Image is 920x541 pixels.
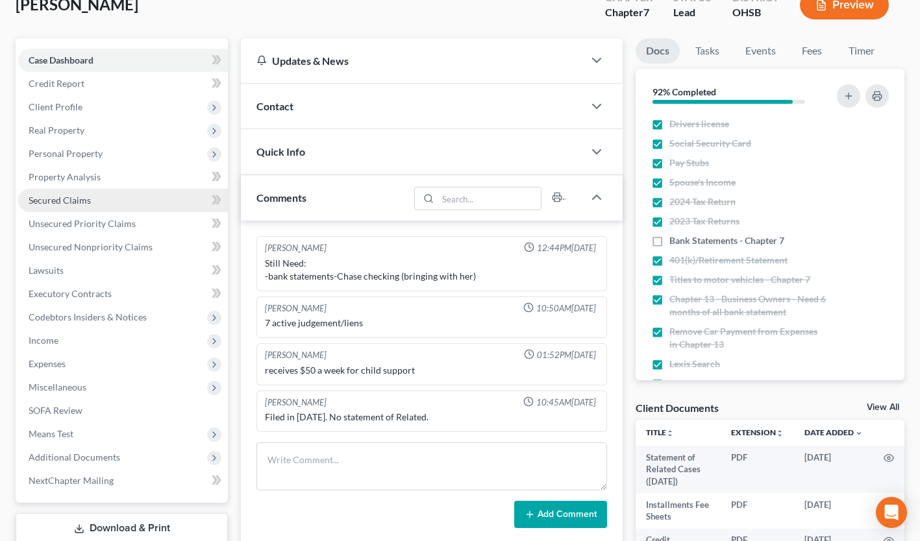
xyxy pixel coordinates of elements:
[685,38,730,64] a: Tasks
[18,49,228,72] a: Case Dashboard
[791,38,833,64] a: Fees
[29,54,93,66] span: Case Dashboard
[669,234,784,247] span: Bank Statements - Chapter 7
[265,302,327,315] div: [PERSON_NAME]
[867,403,899,412] a: View All
[29,148,103,159] span: Personal Property
[256,145,305,158] span: Quick Info
[18,72,228,95] a: Credit Report
[732,5,779,20] div: OHSB
[669,377,795,390] span: Recorded mortgages and deeds
[29,125,84,136] span: Real Property
[838,38,885,64] a: Timer
[18,282,228,306] a: Executory Contracts
[605,5,653,20] div: Chapter
[29,171,101,182] span: Property Analysis
[669,325,827,351] span: Remove Car Payment from Expenses in Chapter 13
[265,317,599,330] div: 7 active judgement/liens
[29,265,64,276] span: Lawsuits
[18,165,228,189] a: Property Analysis
[438,187,541,210] input: Search...
[29,358,66,369] span: Expenses
[673,5,712,20] div: Lead
[636,38,680,64] a: Docs
[29,335,58,346] span: Income
[29,405,82,416] span: SOFA Review
[776,429,784,437] i: unfold_more
[18,189,228,212] a: Secured Claims
[804,427,863,437] a: Date Added expand_more
[265,411,599,424] div: Filed in [DATE]. No statement of Related.
[265,349,327,361] div: [PERSON_NAME]
[669,176,736,189] span: Spouse's Income
[669,137,751,150] span: Social Security Card
[669,293,827,319] span: Chapter 13 - Business Owners - Need 6 months of all bank statement
[29,218,136,229] span: Unsecured Priority Claims
[18,399,228,422] a: SOFA Review
[29,381,86,392] span: Miscellaneous
[666,429,674,437] i: unfold_more
[514,501,607,528] button: Add Comment
[735,38,786,64] a: Events
[731,427,784,437] a: Extensionunfold_more
[855,429,863,437] i: expand_more
[646,427,674,437] a: Titleunfold_more
[636,493,721,529] td: Installments Fee Sheets
[794,446,873,493] td: [DATE]
[721,493,794,529] td: PDF
[265,242,327,254] div: [PERSON_NAME]
[537,242,596,254] span: 12:44PM[DATE]
[29,288,112,299] span: Executory Contracts
[265,364,599,377] div: receives $50 a week for child support
[265,257,599,283] div: Still Need: -bank statements-Chase checking (bringing with her)
[669,215,740,228] span: 2023 Tax Returns
[669,117,729,130] span: Drivers license
[18,469,228,492] a: NextChapter Mailing
[721,446,794,493] td: PDF
[29,475,114,486] span: NextChapter Mailing
[29,78,84,89] span: Credit Report
[794,493,873,529] td: [DATE]
[643,6,649,18] span: 7
[669,357,720,370] span: Lexis Search
[536,302,596,315] span: 10:50AM[DATE]
[256,191,306,204] span: Comments
[256,54,568,67] div: Updates & News
[256,100,293,112] span: Contact
[18,212,228,235] a: Unsecured Priority Claims
[669,156,709,169] span: Pay Stubs
[18,235,228,259] a: Unsecured Nonpriority Claims
[636,446,721,493] td: Statement of Related Cases ([DATE])
[29,428,73,439] span: Means Test
[18,259,228,282] a: Lawsuits
[669,254,788,267] span: 401(k)/Retirement Statement
[536,396,596,409] span: 10:45AM[DATE]
[636,401,719,415] div: Client Documents
[29,311,147,322] span: Codebtors Insiders & Notices
[29,101,82,112] span: Client Profile
[669,195,736,208] span: 2024 Tax Return
[29,241,153,252] span: Unsecured Nonpriority Claims
[29,195,91,206] span: Secured Claims
[537,349,596,361] span: 01:52PM[DATE]
[876,497,907,528] div: Open Intercom Messenger
[29,451,120,463] span: Additional Documents
[669,273,810,286] span: Titles to motor vehicles - Chapter 7
[265,396,327,409] div: [PERSON_NAME]
[653,86,716,97] strong: 92% Completed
